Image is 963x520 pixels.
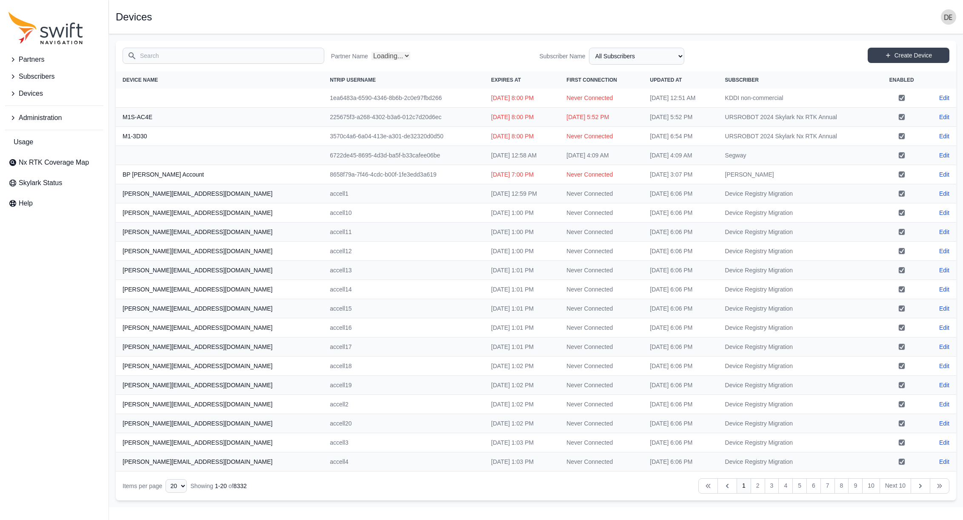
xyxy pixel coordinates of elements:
[939,323,949,332] a: Edit
[323,376,484,395] td: accell19
[19,71,54,82] span: Subscribers
[643,433,718,452] td: [DATE] 6:06 PM
[323,452,484,471] td: accell4
[939,170,949,179] a: Edit
[484,146,560,165] td: [DATE] 12:58 AM
[560,433,643,452] td: Never Connected
[116,71,323,89] th: Device Name
[5,85,103,102] button: Devices
[323,184,484,203] td: accell1
[560,203,643,223] td: Never Connected
[643,127,718,146] td: [DATE] 6:54 PM
[540,52,586,60] label: Subscriber Name
[939,381,949,389] a: Edit
[560,127,643,146] td: Never Connected
[323,223,484,242] td: accell11
[834,478,849,494] a: 8
[484,433,560,452] td: [DATE] 1:03 PM
[484,414,560,433] td: [DATE] 1:02 PM
[5,109,103,126] button: Administration
[484,203,560,223] td: [DATE] 1:00 PM
[560,242,643,261] td: Never Connected
[560,184,643,203] td: Never Connected
[484,337,560,357] td: [DATE] 1:01 PM
[484,280,560,299] td: [DATE] 1:01 PM
[643,89,718,108] td: [DATE] 12:51 AM
[643,414,718,433] td: [DATE] 6:06 PM
[491,77,521,83] span: Expires At
[643,395,718,414] td: [DATE] 6:06 PM
[215,483,227,489] span: 1 - 20
[939,189,949,198] a: Edit
[116,223,323,242] th: [PERSON_NAME][EMAIL_ADDRESS][DOMAIN_NAME]
[116,337,323,357] th: [PERSON_NAME][EMAIL_ADDRESS][DOMAIN_NAME]
[19,157,89,168] span: Nx RTK Coverage Map
[484,108,560,127] td: [DATE] 8:00 PM
[116,414,323,433] th: [PERSON_NAME][EMAIL_ADDRESS][DOMAIN_NAME]
[560,89,643,108] td: Never Connected
[560,146,643,165] td: [DATE] 4:09 AM
[323,280,484,299] td: accell14
[116,242,323,261] th: [PERSON_NAME][EMAIL_ADDRESS][DOMAIN_NAME]
[484,395,560,414] td: [DATE] 1:02 PM
[718,242,877,261] td: Device Registry Migration
[939,362,949,370] a: Edit
[718,71,877,89] th: Subscriber
[234,483,247,489] span: 8332
[560,376,643,395] td: Never Connected
[484,223,560,242] td: [DATE] 1:00 PM
[778,478,793,494] a: 4
[718,357,877,376] td: Device Registry Migration
[718,108,877,127] td: URSROBOT 2024 Skylark Nx RTK Annual
[737,478,751,494] a: 1
[868,48,949,63] a: Create Device
[718,395,877,414] td: Device Registry Migration
[323,89,484,108] td: 1ea6483a-6590-4346-8b6b-2c0e97fbd266
[484,261,560,280] td: [DATE] 1:01 PM
[19,113,62,123] span: Administration
[643,280,718,299] td: [DATE] 6:06 PM
[939,132,949,140] a: Edit
[116,127,323,146] th: M1-3D30
[484,357,560,376] td: [DATE] 1:02 PM
[939,266,949,274] a: Edit
[643,242,718,261] td: [DATE] 6:06 PM
[123,48,324,64] input: Search
[718,223,877,242] td: Device Registry Migration
[116,280,323,299] th: [PERSON_NAME][EMAIL_ADDRESS][DOMAIN_NAME]
[939,151,949,160] a: Edit
[643,261,718,280] td: [DATE] 6:06 PM
[331,52,368,60] label: Partner Name
[5,68,103,85] button: Subscribers
[116,203,323,223] th: [PERSON_NAME][EMAIL_ADDRESS][DOMAIN_NAME]
[484,165,560,184] td: [DATE] 7:00 PM
[323,71,484,89] th: NTRIP Username
[643,203,718,223] td: [DATE] 6:06 PM
[5,195,103,212] a: Help
[939,209,949,217] a: Edit
[643,337,718,357] td: [DATE] 6:06 PM
[939,419,949,428] a: Edit
[862,478,880,494] a: 10
[880,478,911,494] a: Next 10
[718,127,877,146] td: URSROBOT 2024 Skylark Nx RTK Annual
[323,261,484,280] td: accell13
[718,318,877,337] td: Device Registry Migration
[190,482,246,490] div: Showing of
[650,77,682,83] span: Updated At
[718,203,877,223] td: Device Registry Migration
[116,299,323,318] th: [PERSON_NAME][EMAIL_ADDRESS][DOMAIN_NAME]
[939,113,949,121] a: Edit
[643,299,718,318] td: [DATE] 6:06 PM
[939,343,949,351] a: Edit
[560,414,643,433] td: Never Connected
[323,414,484,433] td: accell20
[116,471,956,500] nav: Table navigation
[820,478,835,494] a: 7
[643,223,718,242] td: [DATE] 6:06 PM
[718,433,877,452] td: Device Registry Migration
[939,94,949,102] a: Edit
[560,280,643,299] td: Never Connected
[939,457,949,466] a: Edit
[484,376,560,395] td: [DATE] 1:02 PM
